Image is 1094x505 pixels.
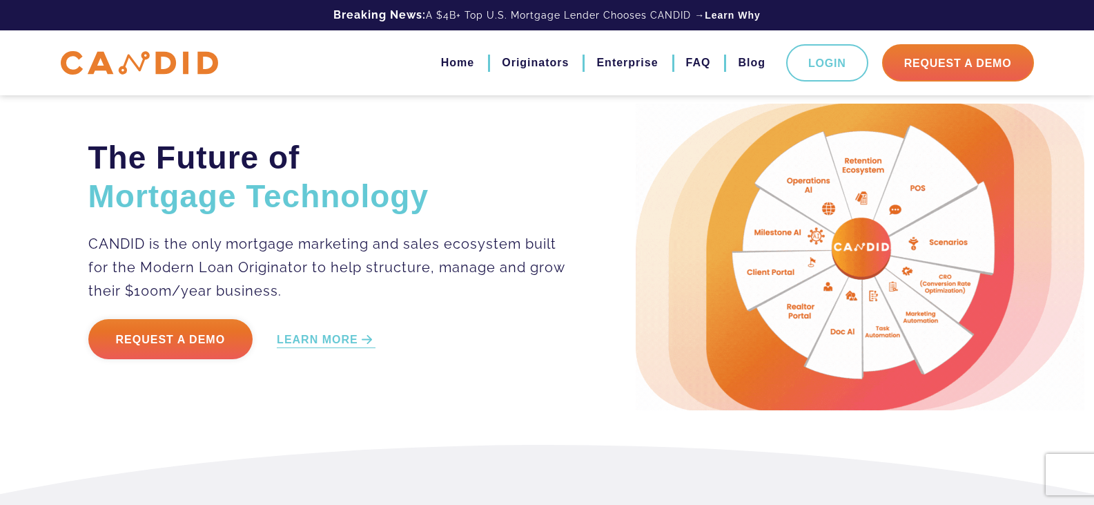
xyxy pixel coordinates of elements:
img: CANDID APP [61,51,218,75]
a: Learn Why [705,8,761,22]
a: Enterprise [596,51,658,75]
a: Blog [738,51,765,75]
a: FAQ [686,51,711,75]
a: Home [441,51,474,75]
p: CANDID is the only mortgage marketing and sales ecosystem built for the Modern Loan Originator to... [88,232,567,303]
a: Request A Demo [882,44,1034,82]
a: LEARN MORE [277,332,375,348]
b: Breaking News: [333,8,426,21]
a: Originators [502,51,569,75]
img: Candid Hero Image [636,104,1084,410]
h2: The Future of [88,138,567,216]
a: Request a Demo [88,319,253,359]
a: Login [786,44,868,82]
span: Mortgage Technology [88,178,429,214]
